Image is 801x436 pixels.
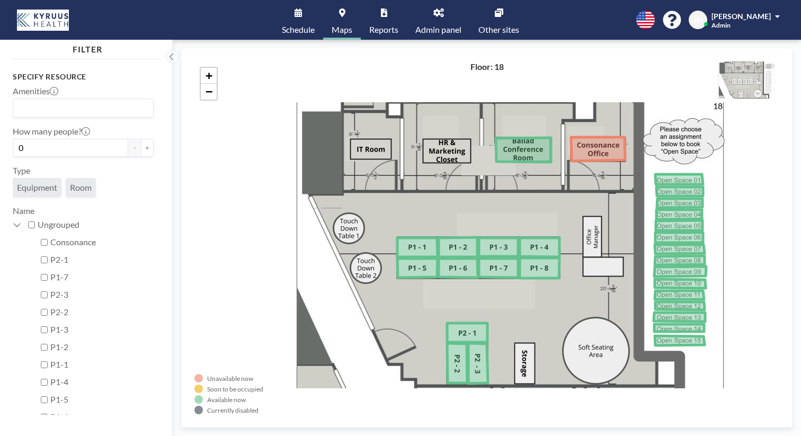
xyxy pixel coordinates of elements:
label: P1-1 [50,359,154,370]
input: Search for option [14,101,147,115]
span: Equipment [17,182,57,192]
label: Name [13,206,34,216]
span: Other sites [478,25,519,34]
h4: FILTER [13,40,162,55]
h3: Specify resource [13,72,154,82]
label: Amenities [13,86,58,96]
label: P2-3 [50,289,154,300]
span: Admin panel [415,25,461,34]
span: [PERSON_NAME] [711,12,771,21]
span: Maps [332,25,352,34]
span: + [206,69,212,82]
label: P2-1 [50,254,154,265]
a: Zoom out [201,84,217,100]
div: Currently disabled [207,406,259,414]
span: Admin [711,21,731,29]
label: Ungrouped [38,219,154,230]
span: JH [693,15,702,25]
label: P1-3 [50,324,154,335]
div: Unavailable now [207,375,253,382]
img: 2f7274218fad236723d89774894f4856.jpg [713,61,779,99]
label: 18 [713,101,723,111]
button: + [141,139,154,157]
label: P1-2 [50,342,154,352]
a: Zoom in [201,68,217,84]
label: Consonance [50,237,154,247]
img: organization-logo [17,10,69,31]
span: − [206,85,212,98]
label: P1-7 [50,272,154,282]
span: Schedule [282,25,315,34]
button: - [128,139,141,157]
h4: Floor: 18 [470,61,504,72]
label: P1-5 [50,394,154,405]
label: P1-4 [50,377,154,387]
label: Type [13,165,30,176]
div: Available now [207,396,246,404]
label: P2-2 [50,307,154,317]
div: Soon to be occupied [207,385,263,393]
label: How many people? [13,126,90,137]
label: P1-6 [50,412,154,422]
span: Reports [369,25,398,34]
div: Search for option [13,99,153,117]
span: Room [70,182,92,192]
